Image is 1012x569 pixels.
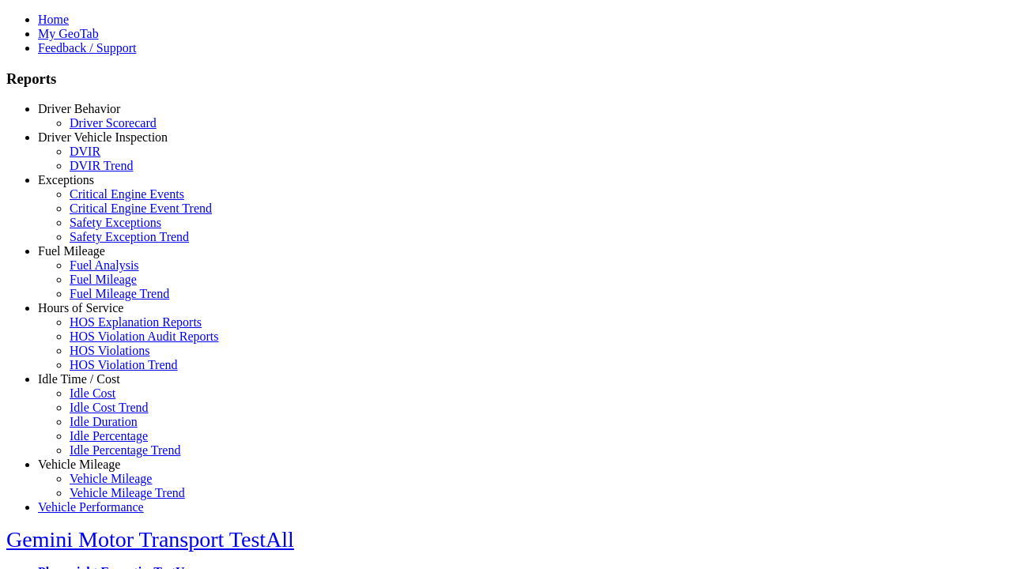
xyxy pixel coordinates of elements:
[70,216,161,229] a: Safety Exceptions
[70,202,212,215] a: Critical Engine Event Trend
[6,70,1006,88] h3: Reports
[70,145,100,158] a: DVIR
[70,486,185,499] a: Vehicle Mileage Trend
[70,401,149,414] a: Idle Cost Trend
[70,415,138,428] a: Idle Duration
[38,372,120,386] a: Idle Time / Cost
[38,301,123,315] a: Hours of Service
[38,13,69,26] a: Home
[70,287,169,300] a: Fuel Mileage Trend
[38,500,144,514] a: Vehicle Performance
[38,458,120,471] a: Vehicle Mileage
[70,429,148,443] a: Idle Percentage
[38,244,105,258] a: Fuel Mileage
[70,273,137,286] a: Fuel Mileage
[70,443,180,457] a: Idle Percentage Trend
[38,130,168,144] a: Driver Vehicle Inspection
[70,330,219,343] a: HOS Violation Audit Reports
[70,386,115,400] a: Idle Cost
[70,344,149,357] a: HOS Violations
[70,187,184,201] a: Critical Engine Events
[38,173,94,187] a: Exceptions
[70,116,157,130] a: Driver Scorecard
[70,159,133,172] a: DVIR Trend
[70,472,152,485] a: Vehicle Mileage
[70,358,178,371] a: HOS Violation Trend
[70,258,139,272] a: Fuel Analysis
[38,27,99,40] a: My GeoTab
[70,315,202,329] a: HOS Explanation Reports
[38,41,136,55] a: Feedback / Support
[6,527,294,552] a: Gemini Motor Transport TestAll
[70,230,189,243] a: Safety Exception Trend
[38,102,120,115] a: Driver Behavior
